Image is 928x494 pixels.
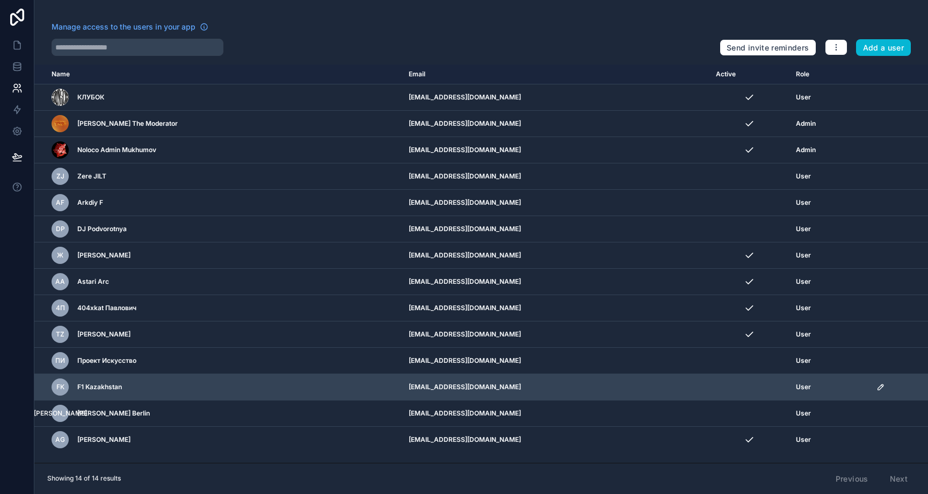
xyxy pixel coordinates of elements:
span: User [796,304,811,312]
td: [EMAIL_ADDRESS][DOMAIN_NAME] [402,348,709,374]
th: Email [402,65,709,84]
button: Add a user [856,39,911,56]
td: [EMAIL_ADDRESS][DOMAIN_NAME] [402,242,709,269]
td: [EMAIL_ADDRESS][DOMAIN_NAME] [402,295,709,321]
span: [PERSON_NAME] The Moderator [77,119,178,128]
span: 404xkat Павлович [77,304,136,312]
span: Ж [57,251,63,260]
span: DP [56,225,65,233]
span: КЛУБОК [77,93,104,102]
span: [PERSON_NAME] [34,409,87,418]
span: [PERSON_NAME] [77,435,130,444]
span: User [796,383,811,391]
th: Active [709,65,790,84]
span: Admin [796,119,816,128]
span: ZJ [56,172,64,181]
span: Admin [796,146,816,154]
td: [EMAIL_ADDRESS][DOMAIN_NAME] [402,84,709,111]
span: User [796,409,811,418]
span: Manage access to the users in your app [52,22,195,32]
span: User [796,251,811,260]
span: Arkdiy F [77,198,103,207]
span: DJ Podvorotnya [77,225,127,233]
span: User [796,277,811,286]
td: [EMAIL_ADDRESS][DOMAIN_NAME] [402,321,709,348]
span: User [796,435,811,444]
td: [EMAIL_ADDRESS][DOMAIN_NAME] [402,427,709,453]
span: Проект Искусство [77,356,136,365]
div: scrollable content [34,65,928,463]
th: Name [34,65,402,84]
td: [EMAIL_ADDRESS][DOMAIN_NAME] [402,374,709,400]
span: Noloco Admin Mukhumov [77,146,156,154]
th: Role [789,65,870,84]
span: User [796,225,811,233]
td: [EMAIL_ADDRESS][DOMAIN_NAME] [402,190,709,216]
span: 4П [56,304,65,312]
button: Send invite reminders [720,39,816,56]
td: [EMAIL_ADDRESS][DOMAIN_NAME] [402,111,709,137]
span: User [796,198,811,207]
span: F1 Kazakhstan [77,383,122,391]
span: FK [56,383,64,391]
span: [PERSON_NAME] [77,251,130,260]
span: User [796,93,811,102]
span: AF [56,198,64,207]
span: ПИ [55,356,65,365]
td: [EMAIL_ADDRESS][DOMAIN_NAME] [402,400,709,427]
span: Zere JILT [77,172,106,181]
a: Manage access to the users in your app [52,22,208,32]
span: AA [55,277,65,286]
span: User [796,356,811,365]
span: [PERSON_NAME] Berlin [77,409,150,418]
span: AG [55,435,65,444]
span: Astari Arc [77,277,109,286]
td: [EMAIL_ADDRESS][DOMAIN_NAME] [402,269,709,295]
span: Showing 14 of 14 results [47,474,121,483]
span: TZ [56,330,64,339]
td: [EMAIL_ADDRESS][DOMAIN_NAME] [402,163,709,190]
span: User [796,330,811,339]
td: [EMAIL_ADDRESS][DOMAIN_NAME] [402,137,709,163]
span: [PERSON_NAME] [77,330,130,339]
td: [EMAIL_ADDRESS][DOMAIN_NAME] [402,216,709,242]
span: User [796,172,811,181]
